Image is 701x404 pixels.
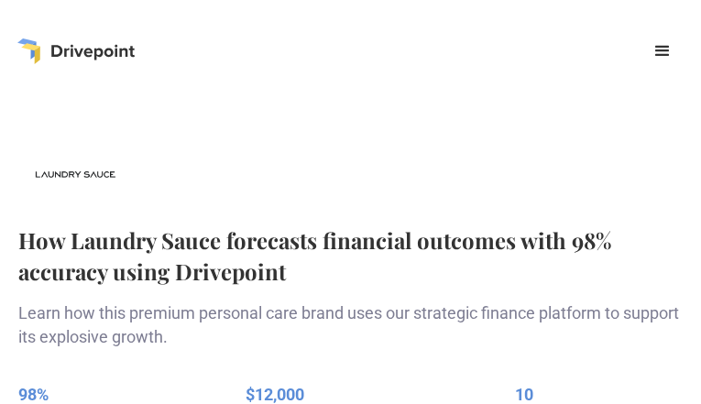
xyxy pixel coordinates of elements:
[17,38,135,64] a: home
[18,225,683,287] h1: How Laundry Sauce forecasts financial outcomes with 98% accuracy using Drivepoint
[641,29,685,73] div: menu
[18,301,683,347] p: Learn how this premium personal care brand uses our strategic finance platform to support its exp...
